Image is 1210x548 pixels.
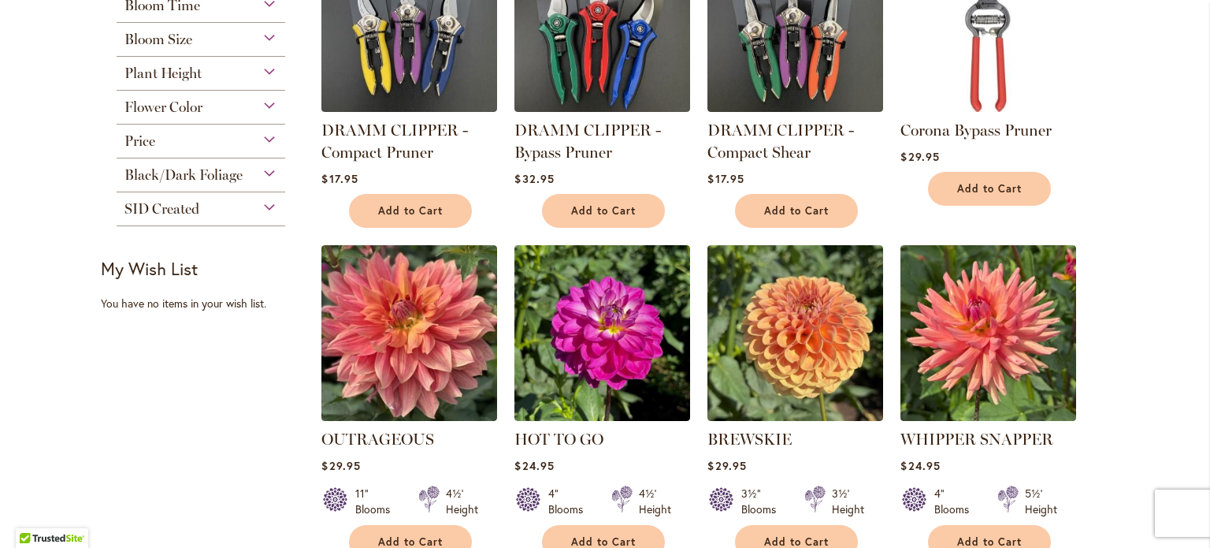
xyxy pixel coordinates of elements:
a: OUTRAGEOUS [321,409,497,424]
a: WHIPPER SNAPPER [900,409,1076,424]
span: Price [124,132,155,150]
button: Add to Cart [928,172,1051,206]
a: BREWSKIE [707,430,792,449]
a: DRAMM CLIPPER - Compact Pruner [321,100,497,115]
a: DRAMM CLIPPER - Compact Shear [707,100,883,115]
a: BREWSKIE [707,409,883,424]
button: Add to Cart [349,194,472,228]
img: WHIPPER SNAPPER [900,245,1076,421]
strong: My Wish List [101,257,198,280]
span: Add to Cart [764,204,829,218]
span: Add to Cart [957,182,1022,196]
span: Add to Cart [378,204,443,218]
span: Black/Dark Foliage [124,166,243,184]
img: HOT TO GO [514,245,690,421]
span: $24.95 [900,458,940,473]
img: BREWSKIE [707,245,883,421]
a: Corona Bypass Pruner [900,100,1076,115]
div: 3½" Blooms [741,486,785,517]
span: $24.95 [514,458,554,473]
span: $32.95 [514,171,554,186]
button: Add to Cart [542,194,665,228]
div: 11" Blooms [355,486,399,517]
a: HOT TO GO [514,430,603,449]
div: You have no items in your wish list. [101,296,311,311]
span: Bloom Size [124,31,192,48]
img: OUTRAGEOUS [321,245,497,421]
span: Add to Cart [571,204,636,218]
span: $29.95 [707,458,746,473]
span: $29.95 [900,149,939,164]
a: HOT TO GO [514,409,690,424]
a: WHIPPER SNAPPER [900,430,1053,449]
div: 5½' Height [1025,486,1057,517]
iframe: Launch Accessibility Center [12,492,56,536]
a: DRAMM CLIPPER - Bypass Pruner [514,100,690,115]
span: $29.95 [321,458,360,473]
a: Corona Bypass Pruner [900,121,1052,140]
span: $17.95 [707,171,744,186]
span: Flower Color [124,99,202,116]
div: 4" Blooms [548,486,592,517]
span: SID Created [124,200,199,218]
div: 4" Blooms [934,486,978,517]
a: DRAMM CLIPPER - Compact Shear [707,121,854,162]
a: OUTRAGEOUS [321,430,434,449]
div: 4½' Height [446,486,478,517]
span: $17.95 [321,171,358,186]
button: Add to Cart [735,194,858,228]
a: DRAMM CLIPPER - Compact Pruner [321,121,468,162]
div: 3½' Height [832,486,864,517]
div: 4½' Height [639,486,671,517]
a: DRAMM CLIPPER - Bypass Pruner [514,121,661,162]
span: Plant Height [124,65,202,82]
